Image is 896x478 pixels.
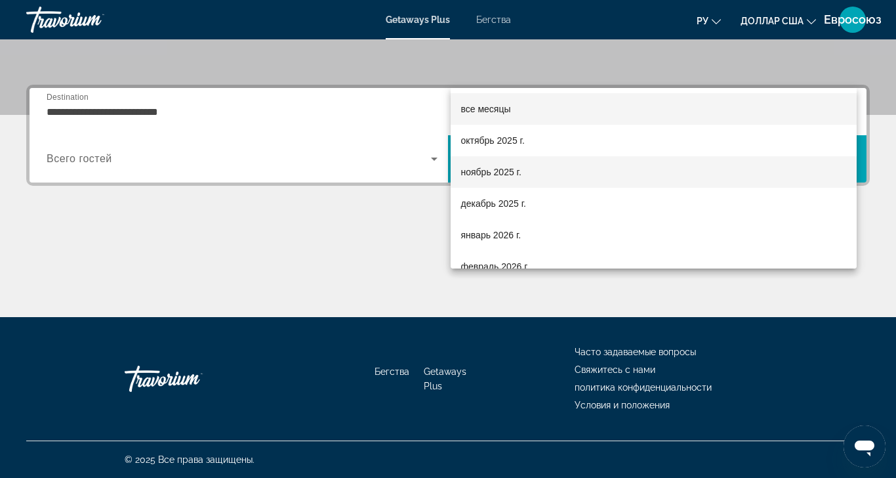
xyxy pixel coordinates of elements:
font: все месяцы [461,104,511,114]
font: октябрь 2025 г. [461,135,525,146]
font: декабрь 2025 г. [461,198,526,209]
iframe: Кнопка запуска окна обмена сообщениями [844,425,886,467]
font: январь 2026 г. [461,230,521,240]
font: ноябрь 2025 г. [461,167,521,177]
font: февраль 2026 г. [461,261,529,272]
